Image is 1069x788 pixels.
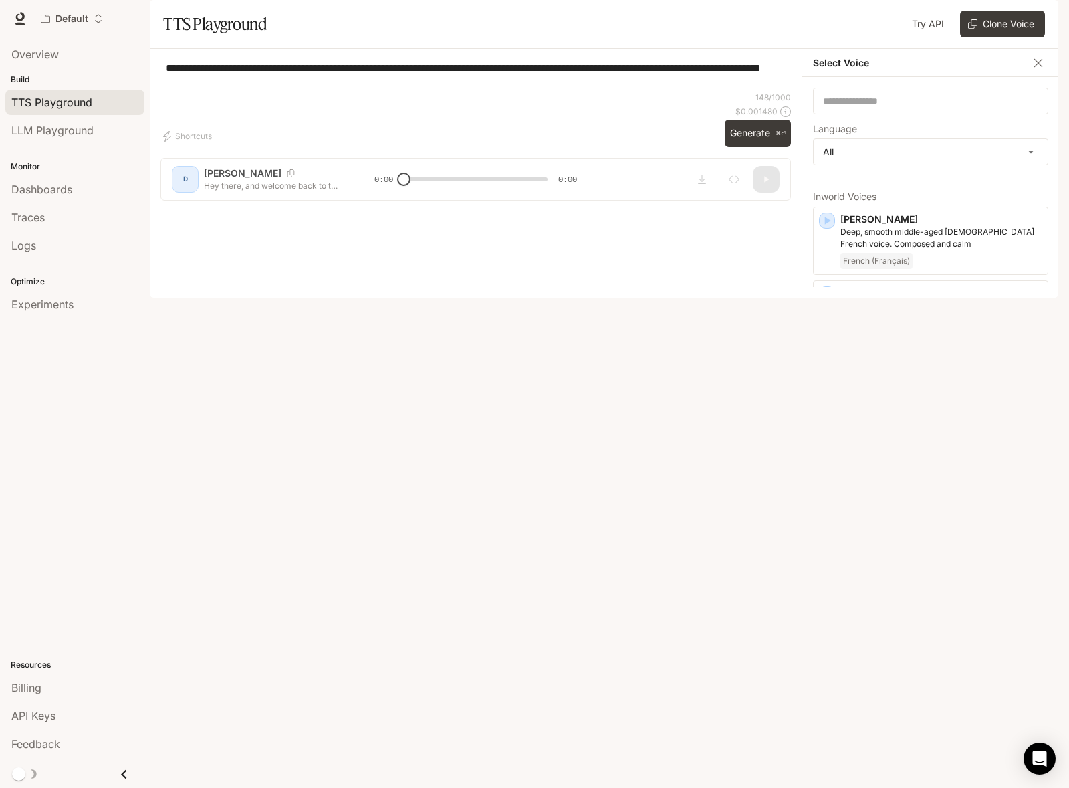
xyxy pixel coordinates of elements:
p: Deep, smooth middle-aged male French voice. Composed and calm [840,226,1042,250]
button: Clone Voice [960,11,1045,37]
h1: TTS Playground [163,11,267,37]
p: $ 0.001480 [735,106,778,117]
button: Open workspace menu [35,5,109,32]
span: French (Français) [840,253,913,269]
button: Generate⌘⏎ [725,120,791,147]
a: Try API [907,11,949,37]
p: Default [55,13,88,25]
p: [PERSON_NAME] [840,213,1042,226]
p: Inworld Voices [813,192,1048,201]
div: All [814,139,1048,165]
p: [PERSON_NAME] [840,286,1042,300]
p: 148 / 1000 [755,92,791,103]
p: Language [813,124,857,134]
p: ⌘⏎ [776,130,786,138]
div: Open Intercom Messenger [1024,743,1056,775]
button: Shortcuts [160,126,217,147]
